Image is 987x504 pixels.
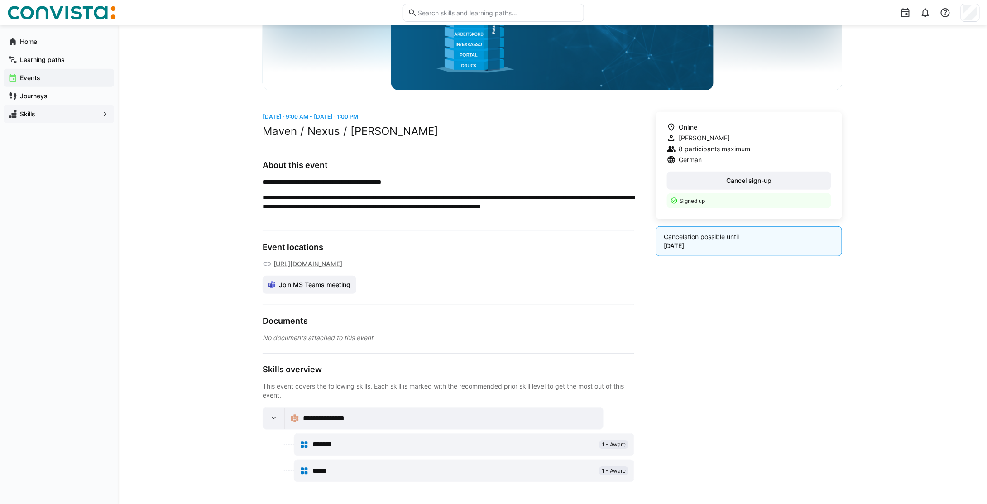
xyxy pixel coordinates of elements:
[602,441,626,448] span: 1 - Aware
[263,316,634,326] h3: Documents
[679,144,750,154] span: 8 participants maximum
[602,467,626,475] span: 1 - Aware
[263,125,634,138] h2: Maven / Nexus / [PERSON_NAME]
[417,9,579,17] input: Search skills and learning paths…
[278,280,352,289] span: Join MS Teams meeting
[273,259,342,269] a: [URL][DOMAIN_NAME]
[263,113,358,120] span: [DATE] · 9:00 AM - [DATE] · 1:00 PM
[263,276,356,294] a: Join MS Teams meeting
[679,134,730,143] span: [PERSON_NAME]
[263,382,634,400] div: This event covers the following skills. Each skill is marked with the recommended prior skill lev...
[664,232,834,241] p: Cancelation possible until
[679,123,697,132] span: Online
[263,333,634,342] div: No documents attached to this event
[679,155,702,164] span: German
[263,365,634,374] h3: Skills overview
[263,160,634,170] h3: About this event
[667,172,831,190] button: Cancel sign-up
[680,197,826,205] p: Signed up
[664,241,834,250] p: [DATE]
[263,242,634,252] h3: Event locations
[725,176,773,185] span: Cancel sign-up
